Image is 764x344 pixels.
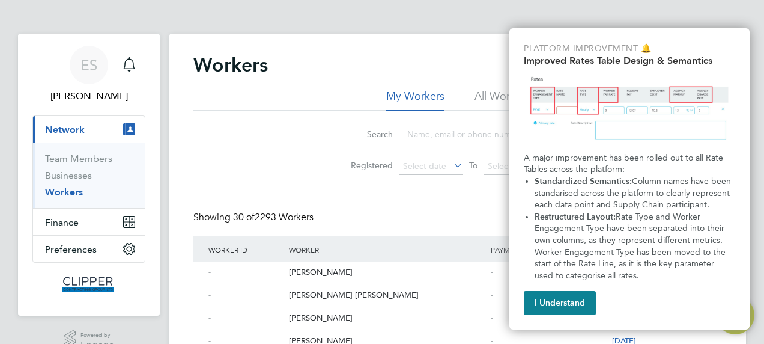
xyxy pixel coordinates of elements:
[286,284,488,307] div: [PERSON_NAME] [PERSON_NAME]
[45,217,79,228] span: Finance
[524,43,735,55] p: Platform Improvement 🔔
[45,153,112,164] a: Team Members
[535,212,728,281] span: Rate Type and Worker Engagement Type have been separated into their own columns, as they represen...
[205,284,286,307] div: -
[286,236,488,263] div: Worker
[535,176,733,210] span: Column names have been standarised across the platform to clearly represent each data point and S...
[286,307,488,330] div: [PERSON_NAME]
[535,176,632,186] strong: Standardized Semantics:
[45,124,85,135] span: Network
[32,46,145,103] a: Go to account details
[465,158,481,173] span: To
[488,161,531,171] span: Select date
[233,211,255,223] span: 30 of
[339,160,393,171] label: Registered
[488,284,609,307] div: -
[401,123,577,146] input: Name, email or phone number
[403,161,446,171] span: Select date
[80,330,114,340] span: Powered by
[339,129,393,140] label: Search
[386,89,444,111] li: My Workers
[193,211,316,224] div: Showing
[233,211,314,223] span: 2293 Workers
[205,262,286,284] div: -
[205,307,286,330] div: -
[524,55,735,66] h2: Improved Rates Table Design & Semantics
[205,236,286,263] div: Worker ID
[286,262,488,284] div: [PERSON_NAME]
[524,291,596,315] button: I Understand
[32,89,145,103] span: Elin Stenner-Matthews
[18,34,160,316] nav: Main navigation
[535,212,616,222] strong: Restructured Layout:
[488,307,609,330] div: -
[80,57,97,73] span: ES
[45,244,97,255] span: Preferences
[524,71,735,147] img: Updated Rates Table Design & Semantics
[488,262,609,284] div: -
[509,28,750,330] div: Improved Rate Table Semantics
[45,186,83,198] a: Workers
[32,275,145,294] a: Go to home page
[524,152,735,176] p: A major improvement has been rolled out to all Rate Tables across the platform:
[62,275,116,294] img: clipper-logo-retina.png
[193,53,268,77] h2: Workers
[474,89,530,111] li: All Workers
[45,170,92,181] a: Businesses
[488,236,609,263] div: Payment Option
